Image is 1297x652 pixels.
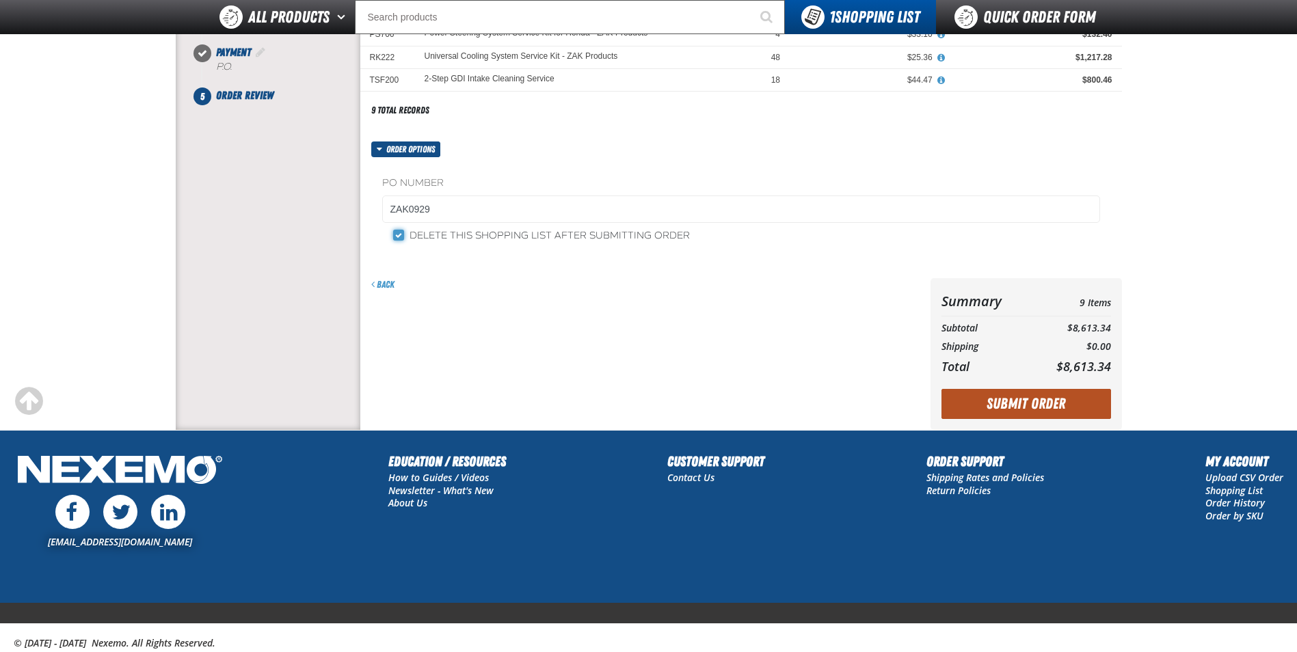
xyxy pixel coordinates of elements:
img: Nexemo Logo [14,451,226,491]
td: PS706 [360,23,415,46]
a: About Us [388,496,427,509]
td: $8,613.34 [1030,319,1110,338]
label: Delete this shopping list after submitting order [393,230,690,243]
span: Order options [386,141,440,157]
a: 2-Step GDI Intake Cleaning Service [425,74,554,84]
td: $0.00 [1030,338,1110,356]
div: P.O. [216,61,360,74]
a: Back [371,279,395,290]
td: RK222 [360,46,415,68]
a: Newsletter - What's New [388,484,494,497]
td: 9 Items [1030,289,1110,313]
button: View All Prices for 2-Step GDI Intake Cleaning Service [933,74,950,87]
div: Scroll to the top [14,386,44,416]
div: $25.36 [799,52,933,63]
span: 48 [771,53,780,62]
h2: Education / Resources [388,451,506,472]
div: $1,217.28 [952,52,1112,63]
a: Return Policies [926,484,991,497]
div: $800.46 [952,74,1112,85]
a: Universal Cooling System Service Kit - ZAK Products [425,52,618,62]
th: Shipping [941,338,1030,356]
span: Payment [216,46,251,59]
div: $33.10 [799,29,933,40]
a: Upload CSV Order [1205,471,1283,484]
span: Order Review [216,89,273,102]
td: TSF200 [360,68,415,91]
a: Shipping Rates and Policies [926,471,1044,484]
h2: My Account [1205,451,1283,472]
h2: Customer Support [667,451,764,472]
th: Summary [941,289,1030,313]
th: Subtotal [941,319,1030,338]
label: PO Number [382,177,1100,190]
div: $132.40 [952,29,1112,40]
input: Delete this shopping list after submitting order [393,230,404,241]
strong: 1 [829,8,835,27]
span: Shopping List [829,8,920,27]
button: View All Prices for Universal Cooling System Service Kit - ZAK Products [933,52,950,64]
div: $44.47 [799,74,933,85]
button: Order options [371,141,441,157]
button: View All Prices for Power Steering System Service Kit for Honda - ZAK Products [933,29,950,41]
div: 9 total records [371,104,429,117]
span: 18 [771,75,780,85]
a: Order by SKU [1205,509,1263,522]
a: Order History [1205,496,1265,509]
span: 5 [193,87,211,105]
a: Contact Us [667,471,714,484]
li: Order Review. Step 5 of 5. Not Completed [202,87,360,104]
li: Payment. Step 4 of 5. Completed [202,44,360,87]
a: [EMAIL_ADDRESS][DOMAIN_NAME] [48,535,192,548]
a: How to Guides / Videos [388,471,489,484]
h2: Order Support [926,451,1044,472]
a: Edit Payment [254,46,267,59]
span: All Products [248,5,330,29]
a: Shopping List [1205,484,1263,497]
span: 4 [775,29,780,39]
th: Total [941,355,1030,377]
button: Submit Order [941,389,1111,419]
span: $8,613.34 [1056,358,1111,375]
